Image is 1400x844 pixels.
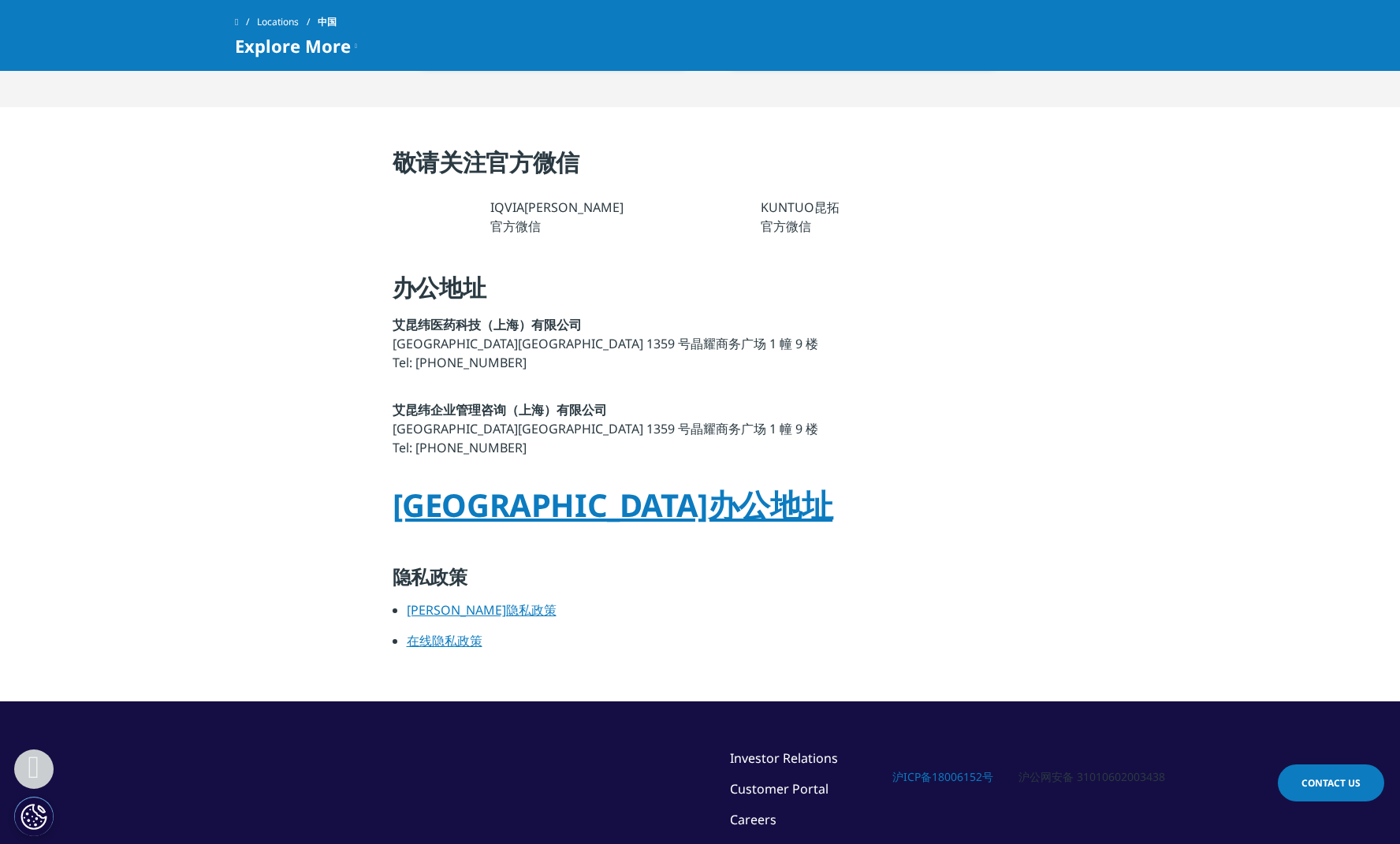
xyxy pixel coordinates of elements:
a: Customer Portal [730,780,828,798]
button: Cookie 设置 [14,797,54,836]
p: [GEOGRAPHIC_DATA][GEOGRAPHIC_DATA] 1359 号晶耀商务广场 1 幢 9 楼 Tel: [PHONE_NUMBER] [393,315,1008,381]
span: Contact Us [1301,776,1361,790]
a: Contact Us [1278,764,1384,801]
a: [PERSON_NAME]隐私政策 [407,601,557,619]
td: IQVIA[PERSON_NAME] 官方微信 [490,191,624,242]
td: KUNTUO昆拓 官方微信 [761,191,840,242]
h5: 隐私政策 [393,565,1008,600]
a: Locations [257,8,318,36]
p: [GEOGRAPHIC_DATA][GEOGRAPHIC_DATA] 1359 号晶耀商务广场 1 幢 9 楼 Tel: [PHONE_NUMBER] [393,400,1008,467]
a: Investor Relations [730,749,838,767]
a: [GEOGRAPHIC_DATA]办公地址 [393,483,833,526]
strong: 艾昆纬医药科技（上海）有限公司 [393,316,582,333]
span: Explore More [235,36,351,55]
a: 在线隐私政策 [407,632,482,649]
span: 中国 [318,8,337,36]
strong: 艾昆纬企业管理咨询（上海）有限公司 [393,401,607,418]
a: 沪ICP备18006152号 [892,769,993,784]
h4: 敬请关注官方微信 [393,147,1008,190]
h4: 办公地址 [393,272,1008,315]
a: Careers [730,811,776,828]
